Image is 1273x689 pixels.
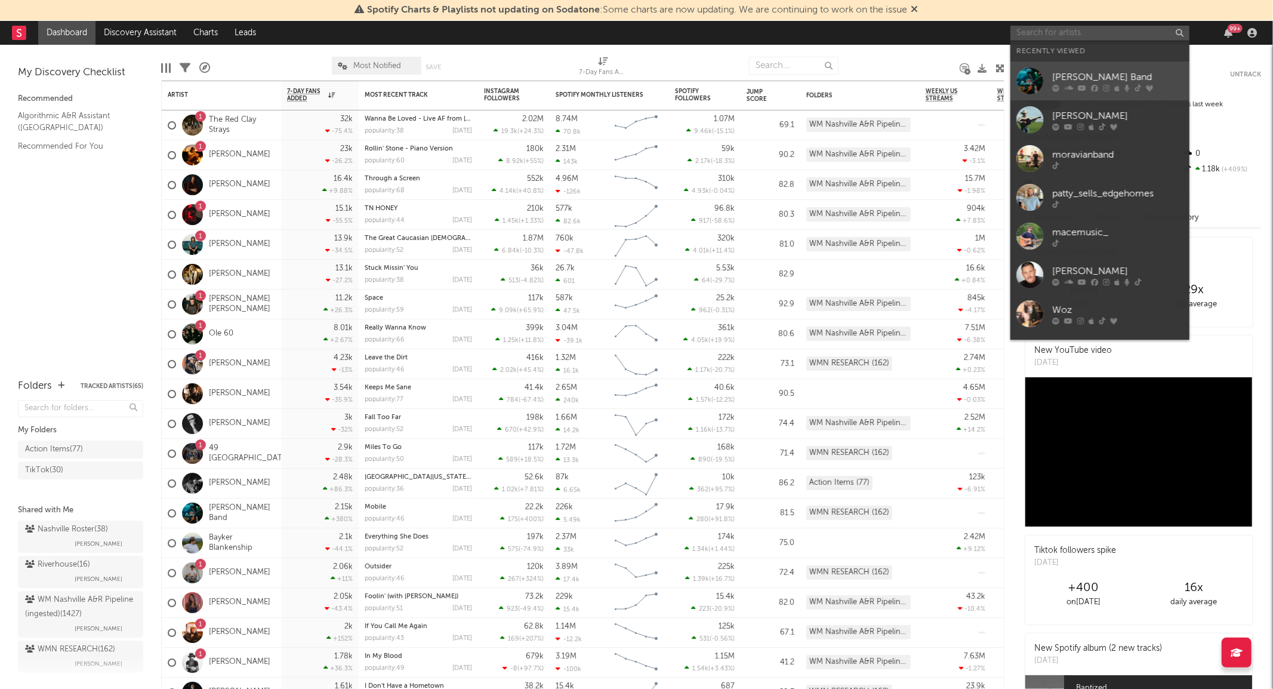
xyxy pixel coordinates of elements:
div: ( ) [491,306,544,314]
a: [PERSON_NAME] Band [1010,61,1189,100]
button: Untrack [1230,69,1261,81]
div: 36k [531,264,544,272]
div: daily average [1139,297,1249,312]
a: Nashville Roster(38)[PERSON_NAME] [18,521,143,553]
div: 1M [975,235,985,242]
div: 587k [556,294,573,302]
span: Dismiss [911,5,918,15]
div: 310k [718,175,735,183]
button: 99+ [1224,28,1232,38]
a: If You Call Me Again [365,623,427,630]
a: [PERSON_NAME] [209,657,270,668]
div: popularity: 44 [365,217,405,224]
div: [PERSON_NAME] [1052,109,1183,124]
div: 3.04M [556,324,578,332]
a: [PERSON_NAME] [209,210,270,220]
div: [DATE] [452,337,472,343]
input: Search for folders... [18,400,143,417]
div: -35.9 % [325,396,353,404]
div: WM Nashville A&R Pipeline (ingested) (1427) [806,177,911,192]
div: 1.32M [556,354,576,362]
div: -1.98 % [958,187,985,195]
div: 3.42M [964,145,985,153]
div: popularity: 38 [365,277,404,284]
div: 1.87M [523,235,544,242]
div: ( ) [691,217,735,224]
a: [PERSON_NAME] [209,359,270,369]
div: [PERSON_NAME] Band [1052,70,1183,85]
svg: Chart title [609,290,663,319]
span: -10.3 % [522,248,542,254]
div: 32k [340,115,353,123]
span: [PERSON_NAME] [75,572,122,586]
a: TN HONEY [365,205,397,212]
div: WM Nashville A&R Pipeline (ingested) ( 1427 ) [25,593,133,622]
div: Recommended [18,92,143,106]
div: 4.96M [556,175,578,183]
span: -4.82 % [520,278,542,284]
div: 81.0 [747,238,794,252]
div: 13.1k [335,264,353,272]
div: [DATE] [452,367,472,373]
div: -39.1k [556,337,582,344]
div: 601 [556,277,575,285]
div: 2.65M [556,384,577,392]
div: ( ) [492,366,544,374]
div: [DATE] [452,307,472,313]
span: +1.33 % [520,218,542,224]
div: 2.74M [964,354,985,362]
div: Jump Score [747,88,776,103]
a: Recommended For You [18,140,131,153]
a: Riverhouse(16)[PERSON_NAME] [18,556,143,588]
a: Mobile [365,504,386,510]
a: Stuck Missin' You [365,265,418,272]
span: 917 [699,218,710,224]
div: Folders [18,379,52,393]
div: WM Nashville A&R Pipeline (ingested) (1427) [806,207,911,222]
div: -34.5 % [325,247,353,254]
span: +11.4 % [711,248,733,254]
div: WM Nashville A&R Pipeline (ingested) (1427) [806,327,911,341]
div: 96.8k [714,205,735,213]
span: 9.09k [499,307,517,314]
span: 4.14k [500,188,516,195]
div: -0.62 % [957,247,985,254]
div: popularity: 52 [365,247,403,254]
span: 4.01k [693,248,710,254]
a: [PERSON_NAME] [PERSON_NAME] [209,294,275,315]
div: 82.9 [747,267,794,282]
div: 90.5 [747,387,794,401]
a: 49 [GEOGRAPHIC_DATA] [209,444,289,464]
svg: Chart title [609,200,663,230]
a: WM Nashville A&R Pipeline (ingested)(1427)[PERSON_NAME] [18,591,143,638]
div: ( ) [691,306,735,314]
div: -27.2 % [326,276,353,284]
div: 59k [722,145,735,153]
span: [PERSON_NAME] [75,657,122,671]
div: 16.1k [556,367,579,374]
span: +65.9 % [519,307,542,314]
div: Most Recent Track [365,91,454,99]
a: Woz [1010,294,1189,333]
div: 15.7M [965,175,985,183]
div: 320k [717,235,735,242]
div: 1.07M [714,115,735,123]
div: Rollin' Stone - Piano Version [365,146,472,152]
svg: Chart title [609,230,663,260]
div: 29 x [1139,283,1249,297]
div: ( ) [495,217,544,224]
a: [PERSON_NAME] Band [209,503,275,524]
input: Search for artists [1010,26,1189,41]
a: [PERSON_NAME] [209,419,270,429]
div: Nashville Roster ( 38 ) [25,522,108,537]
div: popularity: 66 [365,337,405,343]
div: 8.74M [556,115,578,123]
div: The Great Caucasian God [365,235,472,242]
div: 41.4k [525,384,544,392]
div: 2.02M [522,115,544,123]
a: Miles To Go [365,444,402,451]
a: Algorithmic A&R Assistant ([GEOGRAPHIC_DATA]) [18,109,131,134]
div: ( ) [688,366,735,374]
div: 82.8 [747,178,794,192]
a: Dashboard [38,21,95,45]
